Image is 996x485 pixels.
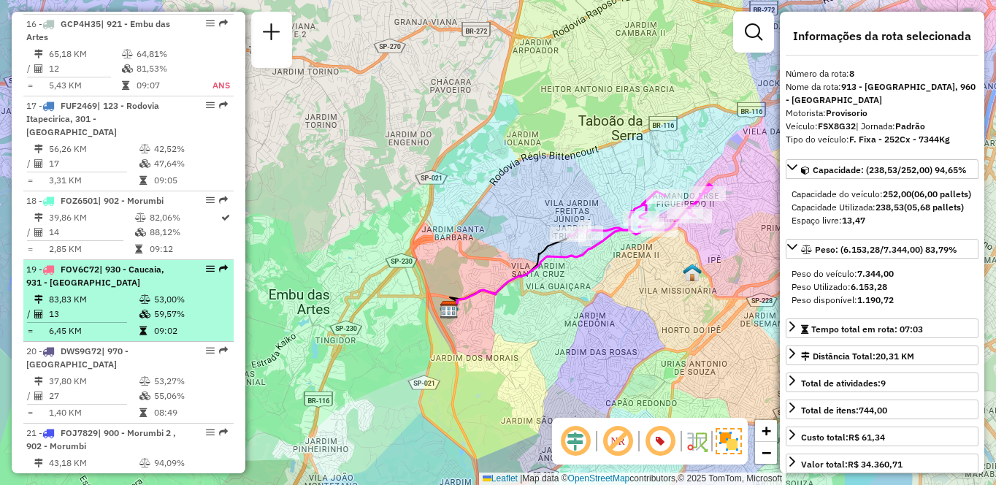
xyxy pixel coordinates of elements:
span: 18 - [26,195,164,206]
i: Distância Total [34,145,43,153]
a: Total de itens:744,00 [786,400,978,419]
i: Total de Atividades [34,159,43,168]
i: % de utilização do peso [135,213,146,222]
strong: 744,00 [859,405,887,416]
i: Distância Total [34,459,43,467]
strong: 913 - [GEOGRAPHIC_DATA], 960 - [GEOGRAPHIC_DATA] [786,81,976,105]
a: Total de atividades:9 [786,373,978,392]
td: = [26,405,34,420]
div: Número da rota: [786,67,978,80]
div: Total de itens: [801,404,887,417]
em: Rota exportada [219,346,228,355]
td: 59,57% [153,307,227,321]
span: − [762,443,771,462]
em: Opções [206,196,215,205]
i: Tempo total em rota [139,326,147,335]
i: % de utilização do peso [139,145,150,153]
td: 42,52% [153,142,227,156]
em: Opções [206,264,215,273]
a: Distância Total:20,31 KM [786,345,978,365]
em: Opções [206,101,215,110]
i: Tempo total em rota [139,176,147,185]
span: 17 - [26,100,159,137]
strong: R$ 61,34 [848,432,885,443]
span: | 902 - Morumbi [98,195,164,206]
span: | 123 - Rodovia Itapecirica, 301 - [GEOGRAPHIC_DATA] [26,100,159,137]
em: Rota exportada [219,428,228,437]
span: GCP4H35 [61,18,101,29]
h4: Informações da rota selecionada [786,29,978,43]
a: Zoom in [755,420,777,442]
td: 94,09% [153,456,227,470]
strong: 1.190,72 [857,294,894,305]
em: Opções [206,346,215,355]
td: 17 [48,156,139,171]
strong: 238,53 [876,202,904,213]
strong: (05,68 pallets) [904,202,964,213]
td: 27 [48,389,139,403]
div: Tipo do veículo: [786,133,978,146]
strong: Provisorio [826,107,867,118]
a: Capacidade: (238,53/252,00) 94,65% [786,159,978,179]
td: / [26,389,34,403]
i: Total de Atividades [34,392,43,400]
span: FUF2469 [61,100,97,111]
div: Map data © contributors,© 2025 TomTom, Microsoft [479,473,786,485]
td: / [26,156,34,171]
strong: 9 [881,378,886,389]
strong: 8 [849,68,854,79]
span: + [762,421,771,440]
strong: R$ 34.360,71 [848,459,903,470]
span: FOJ7829 [61,427,98,438]
div: Espaço livre: [792,214,973,227]
span: | 921 - Embu das Artes [26,18,170,42]
a: Nova sessão e pesquisa [257,18,286,50]
td: 56,26 KM [48,142,139,156]
td: = [26,242,34,256]
strong: 252,00 [883,188,911,199]
td: 5,43 KM [48,78,121,93]
i: Distância Total [34,377,43,386]
td: 12 [48,61,121,76]
td: / [26,470,34,485]
em: Opções [206,428,215,437]
td: 37,80 KM [48,374,139,389]
td: 64,81% [136,47,196,61]
i: Total de Atividades [34,228,43,237]
td: 43,18 KM [48,456,139,470]
td: 14 [48,225,134,240]
span: 21 - [26,427,176,451]
strong: 6.153,28 [851,281,887,292]
td: ANS [196,78,231,93]
td: 3,31 KM [48,173,139,188]
strong: 13,47 [842,215,865,226]
i: % de utilização da cubagem [139,159,150,168]
a: Valor total:R$ 34.360,71 [786,454,978,473]
img: DS Teste [683,263,702,282]
i: % de utilização da cubagem [122,64,133,73]
span: Ocultar deslocamento [558,424,593,459]
td: 82,06% [149,210,220,225]
a: Leaflet [483,473,518,484]
td: 1,40 KM [48,405,139,420]
i: % de utilização da cubagem [139,310,150,318]
i: % de utilização da cubagem [135,228,146,237]
i: % de utilização do peso [139,459,150,467]
i: Tempo total em rota [139,408,147,417]
span: | [520,473,522,484]
td: 55,06% [153,389,227,403]
td: 53,27% [153,374,227,389]
div: Custo total: [801,431,885,444]
i: Tempo total em rota [122,81,129,90]
i: % de utilização da cubagem [139,473,150,482]
a: OpenStreetMap [568,473,630,484]
td: 53,00% [153,292,227,307]
td: 39,86 KM [48,210,134,225]
strong: FSX8G32 [818,121,856,131]
td: / [26,61,34,76]
td: = [26,324,34,338]
em: Rota exportada [219,196,228,205]
span: | 970 - [GEOGRAPHIC_DATA] [26,345,129,370]
td: 88,12% [149,225,220,240]
em: Rota exportada [219,264,228,273]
